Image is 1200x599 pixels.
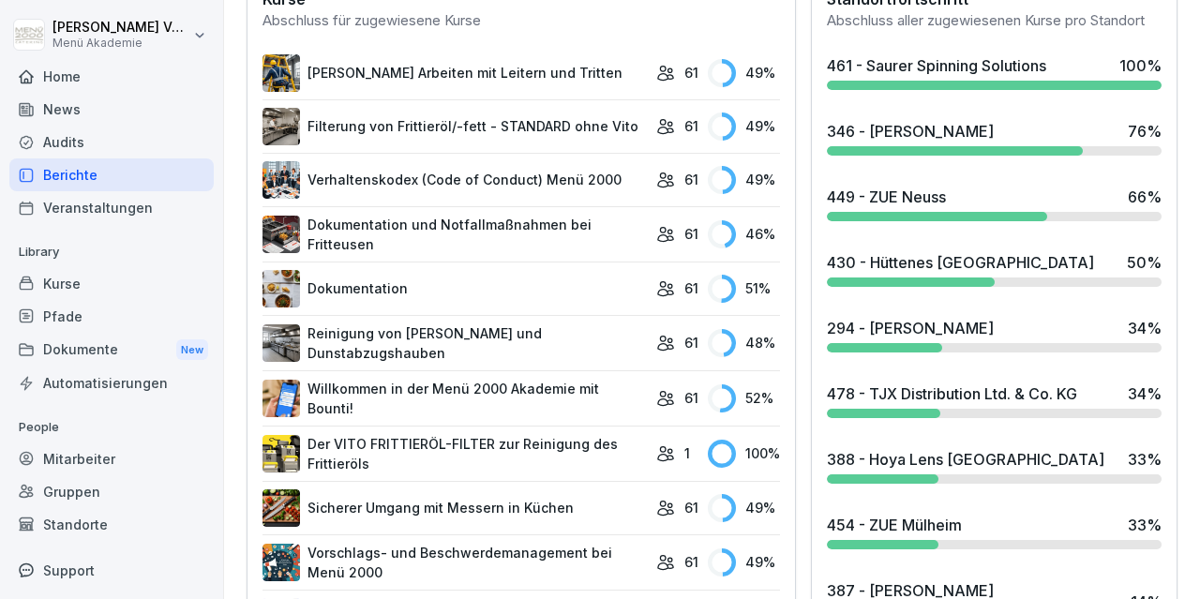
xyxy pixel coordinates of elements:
div: 449 - ZUE Neuss [827,186,946,208]
a: Der VITO FRITTIERÖL-FILTER zur Reinigung des Frittieröls [262,434,647,473]
div: 388 - Hoya Lens [GEOGRAPHIC_DATA] [827,448,1104,471]
p: 61 [684,388,698,408]
div: 461 - Saurer Spinning Solutions [827,54,1046,77]
div: Dokumente [9,333,214,367]
a: Veranstaltungen [9,191,214,224]
a: Sicherer Umgang mit Messern in Küchen [262,489,647,527]
div: 46 % [708,220,780,248]
div: 49 % [708,112,780,141]
div: 100 % [708,440,780,468]
a: Home [9,60,214,93]
img: bnqppd732b90oy0z41dk6kj2.png [262,489,300,527]
a: 388 - Hoya Lens [GEOGRAPHIC_DATA]33% [819,441,1169,491]
div: 49 % [708,548,780,577]
img: xh3bnih80d1pxcetv9zsuevg.png [262,380,300,417]
div: Support [9,554,214,587]
a: 461 - Saurer Spinning Solutions100% [819,47,1169,97]
a: Vorschlags- und Beschwerdemanagement bei Menü 2000 [262,543,647,582]
div: 478 - TJX Distribution Ltd. & Co. KG [827,382,1077,405]
div: 52 % [708,384,780,412]
div: 430 - Hüttenes [GEOGRAPHIC_DATA] [827,251,1094,274]
div: 49 % [708,166,780,194]
div: 346 - [PERSON_NAME] [827,120,994,142]
img: m8bvy8z8kneahw7tpdkl7btm.png [262,544,300,581]
a: 430 - Hüttenes [GEOGRAPHIC_DATA]50% [819,244,1169,294]
div: 33 % [1128,514,1162,536]
a: Gruppen [9,475,214,508]
a: Pfade [9,300,214,333]
p: Menü Akademie [52,37,189,50]
img: t30obnioake0y3p0okzoia1o.png [262,216,300,253]
p: [PERSON_NAME] Vonau [52,20,189,36]
div: 49 % [708,494,780,522]
div: 454 - ZUE Mülheim [827,514,962,536]
div: New [176,339,208,361]
div: 48 % [708,329,780,357]
p: 61 [684,224,698,244]
a: 454 - ZUE Mülheim33% [819,506,1169,557]
a: Verhaltenskodex (Code of Conduct) Menü 2000 [262,161,647,199]
a: Standorte [9,508,214,541]
div: 66 % [1128,186,1162,208]
div: 100 % [1119,54,1162,77]
div: 34 % [1128,317,1162,339]
a: Kurse [9,267,214,300]
p: 61 [684,333,698,352]
a: DokumenteNew [9,333,214,367]
p: 61 [684,63,698,82]
p: 61 [684,170,698,189]
a: Dokumentation und Notfallmaßnahmen bei Fritteusen [262,215,647,254]
a: Berichte [9,158,214,191]
div: 34 % [1128,382,1162,405]
img: jg117puhp44y4en97z3zv7dk.png [262,270,300,307]
a: 294 - [PERSON_NAME]34% [819,309,1169,360]
p: People [9,412,214,442]
p: 61 [684,278,698,298]
div: Abschluss aller zugewiesenen Kurse pro Standort [827,10,1162,32]
div: 50 % [1127,251,1162,274]
p: 61 [684,116,698,136]
div: 49 % [708,59,780,87]
a: [PERSON_NAME] Arbeiten mit Leitern und Tritten [262,54,647,92]
img: lxawnajjsce9vyoprlfqagnf.png [262,435,300,472]
p: 1 [684,443,690,463]
a: Filterung von Frittieröl/-fett - STANDARD ohne Vito [262,108,647,145]
div: 76 % [1128,120,1162,142]
img: hh3kvobgi93e94d22i1c6810.png [262,161,300,199]
img: lnrteyew03wyeg2dvomajll7.png [262,108,300,145]
a: Audits [9,126,214,158]
a: News [9,93,214,126]
p: 61 [684,498,698,517]
div: Abschluss für zugewiesene Kurse [262,10,780,32]
a: Willkommen in der Menü 2000 Akademie mit Bounti! [262,379,647,418]
img: mfnj94a6vgl4cypi86l5ezmw.png [262,324,300,362]
a: Automatisierungen [9,367,214,399]
img: v7bxruicv7vvt4ltkcopmkzf.png [262,54,300,92]
p: Library [9,237,214,267]
a: Reinigung von [PERSON_NAME] und Dunstabzugshauben [262,323,647,363]
div: 51 % [708,275,780,303]
div: 33 % [1128,448,1162,471]
div: 294 - [PERSON_NAME] [827,317,994,339]
a: 478 - TJX Distribution Ltd. & Co. KG34% [819,375,1169,426]
a: 449 - ZUE Neuss66% [819,178,1169,229]
a: Dokumentation [262,270,647,307]
a: 346 - [PERSON_NAME]76% [819,112,1169,163]
p: 61 [684,552,698,572]
a: Mitarbeiter [9,442,214,475]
